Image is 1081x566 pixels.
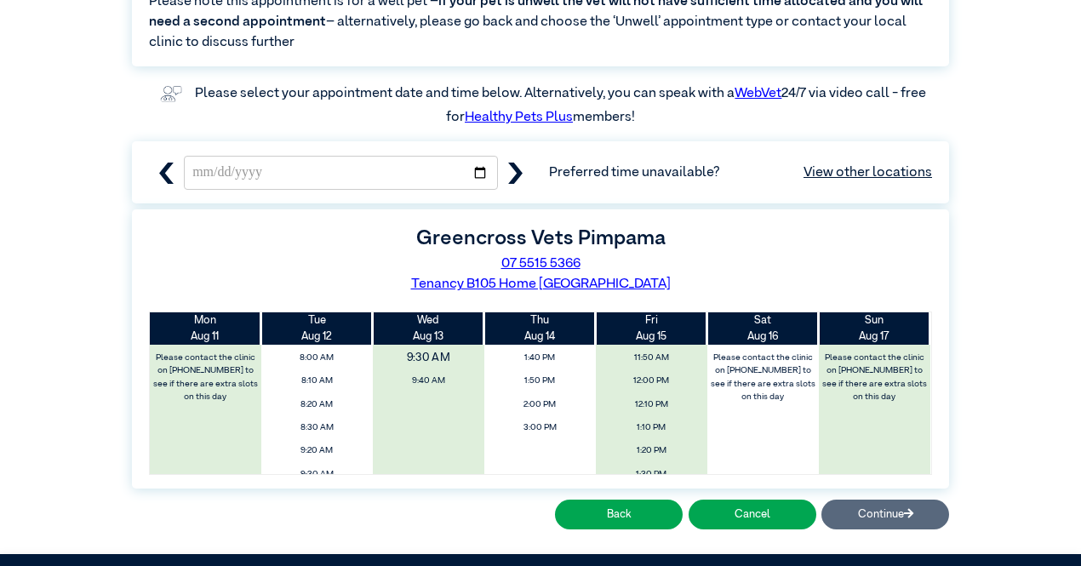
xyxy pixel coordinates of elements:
span: 9:20 AM [266,441,369,460]
span: 1:40 PM [489,348,591,368]
th: Aug 13 [373,312,484,345]
span: 1:20 PM [600,441,702,460]
span: 8:10 AM [266,371,369,391]
img: vet [155,80,187,107]
span: 1:30 PM [600,465,702,484]
span: 1:10 PM [600,418,702,437]
span: 8:20 AM [266,395,369,414]
button: Back [555,500,683,529]
th: Aug 14 [484,312,596,345]
button: Cancel [689,500,816,529]
a: View other locations [804,163,932,183]
label: Greencross Vets Pimpama [416,228,666,249]
th: Aug 15 [596,312,707,345]
th: Aug 16 [707,312,819,345]
span: 12:10 PM [600,395,702,414]
label: Please select your appointment date and time below. Alternatively, you can speak with a 24/7 via ... [195,87,929,124]
span: 9:40 AM [377,371,479,391]
span: 3:00 PM [489,418,591,437]
th: Aug 12 [261,312,373,345]
a: 07 5515 5366 [501,257,581,271]
span: 2:00 PM [489,395,591,414]
label: Please contact the clinic on [PHONE_NUMBER] to see if there are extra slots on this day [820,348,929,407]
a: Tenancy B105 Home [GEOGRAPHIC_DATA] [411,277,671,291]
a: WebVet [735,87,781,100]
span: 8:30 AM [266,418,369,437]
a: Healthy Pets Plus [465,111,573,124]
span: 8:00 AM [266,348,369,368]
th: Aug 11 [150,312,261,345]
span: 1:50 PM [489,371,591,391]
span: 11:50 AM [600,348,702,368]
span: 9:30 AM [362,345,495,370]
label: Please contact the clinic on [PHONE_NUMBER] to see if there are extra slots on this day [708,348,817,407]
th: Aug 17 [819,312,930,345]
span: Preferred time unavailable? [549,163,932,183]
label: Please contact the clinic on [PHONE_NUMBER] to see if there are extra slots on this day [152,348,260,407]
span: 12:00 PM [600,371,702,391]
span: 9:30 AM [266,465,369,484]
